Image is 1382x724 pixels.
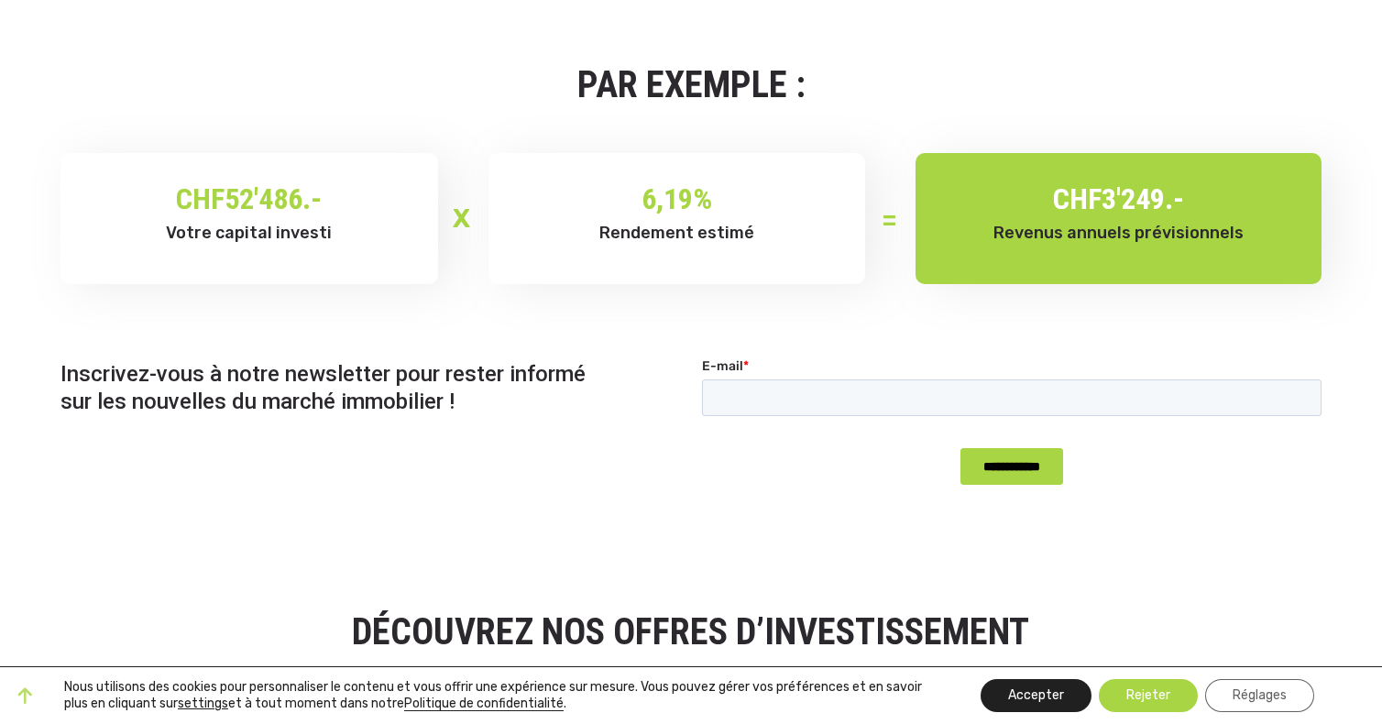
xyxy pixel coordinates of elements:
span: Votre capital investi [166,223,332,243]
span: 52'486.- [225,181,322,216]
span: Inscrivez-vous à notre newsletter pour rester informé sur les nouvelles du marché immobilier ! [60,361,586,414]
a: Politique de confidentialité [404,696,564,711]
button: settings [178,696,228,712]
span: Rendement estimé [599,223,754,243]
button: Réglages [1205,679,1314,712]
p: Nous utilisons des cookies pour personnaliser le contenu et vous offrir une expérience sur mesure... [64,679,936,712]
iframe: Form 0 [702,357,1322,517]
button: Rejeter [1099,679,1198,712]
strong: DÉCOUVREZ NOS OFFRES D’INVESTISSEMENT [352,610,1029,653]
span: 6,19 [642,181,693,216]
h2: % [516,181,839,219]
iframe: Chat Widget [1290,636,1382,724]
span: 3'249.- [1102,181,1184,216]
h2: CHF [943,181,1294,219]
div: Widget de chat [1290,636,1382,724]
strong: PAR EXEMPLE : [577,63,806,106]
h2: CHF [88,181,411,219]
button: Accepter [981,679,1091,712]
span: Revenus annuels prévisionnels [993,223,1244,243]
